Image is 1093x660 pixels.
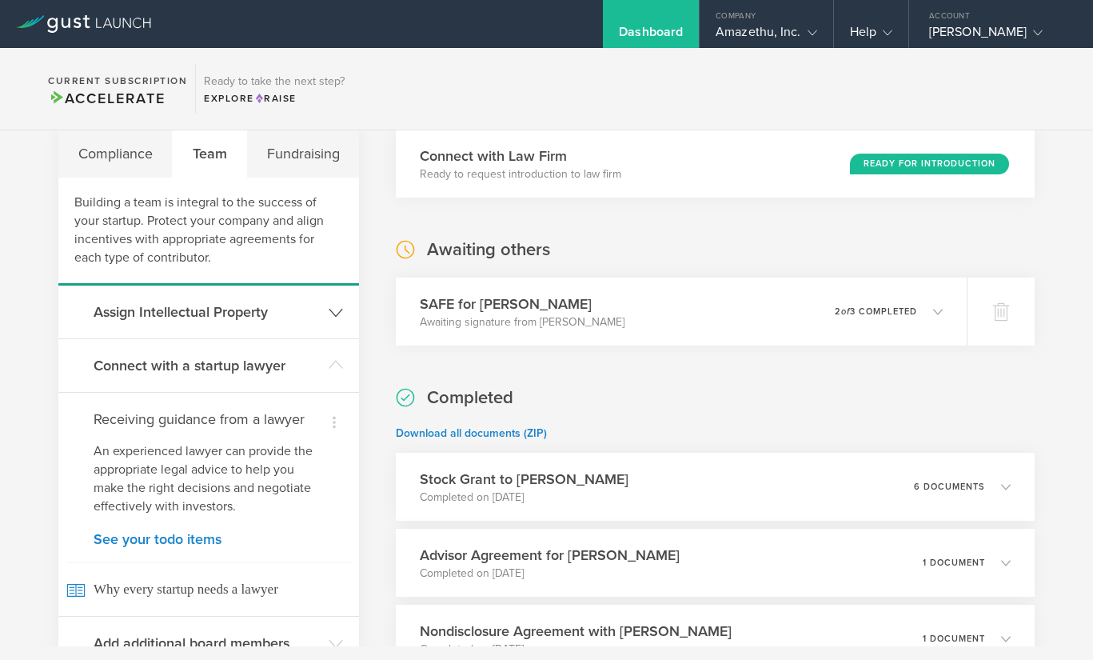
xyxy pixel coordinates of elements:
p: 1 document [923,634,985,643]
span: Raise [254,93,297,104]
span: Why every startup needs a lawyer [66,562,351,616]
p: 2 3 completed [835,307,917,316]
p: 6 documents [914,482,985,491]
h2: Awaiting others [427,238,550,262]
em: of [841,306,850,317]
div: Compliance [58,130,173,178]
h3: Assign Intellectual Property [94,302,321,322]
div: Team [173,130,247,178]
a: Why every startup needs a lawyer [58,562,359,616]
h4: Receiving guidance from a lawyer [94,409,324,430]
p: Awaiting signature from [PERSON_NAME] [420,314,624,330]
h3: Advisor Agreement for [PERSON_NAME] [420,545,680,566]
div: Ready to take the next step?ExploreRaise [195,64,353,114]
h3: SAFE for [PERSON_NAME] [420,294,624,314]
h3: Connect with Law Firm [420,146,621,166]
p: An experienced lawyer can provide the appropriate legal advice to help you make the right decisio... [94,442,324,516]
h3: Connect with a startup lawyer [94,355,321,376]
div: Building a team is integral to the success of your startup. Protect your company and align incent... [58,178,359,286]
a: Download all documents (ZIP) [396,426,547,440]
p: 1 document [923,558,985,567]
a: See your todo items [94,532,324,546]
div: Amazethu, Inc. [716,24,816,48]
h2: Current Subscription [48,76,187,86]
p: Ready to request introduction to law firm [420,166,621,182]
p: Completed on [DATE] [420,642,732,658]
h2: Completed [427,386,513,410]
div: Fundraising [247,130,359,178]
span: Accelerate [48,90,165,107]
p: Completed on [DATE] [420,566,680,582]
p: Completed on [DATE] [420,490,628,506]
h3: Ready to take the next step? [204,76,345,87]
h3: Nondisclosure Agreement with [PERSON_NAME] [420,621,732,642]
div: [PERSON_NAME] [929,24,1065,48]
h3: Stock Grant to [PERSON_NAME] [420,469,628,490]
h3: Add additional board members [94,633,321,654]
div: Explore [204,91,345,106]
div: Ready for Introduction [850,154,1009,174]
div: Dashboard [619,24,683,48]
div: Help [850,24,892,48]
div: Connect with Law FirmReady to request introduction to law firmReady for Introduction [396,130,1035,198]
